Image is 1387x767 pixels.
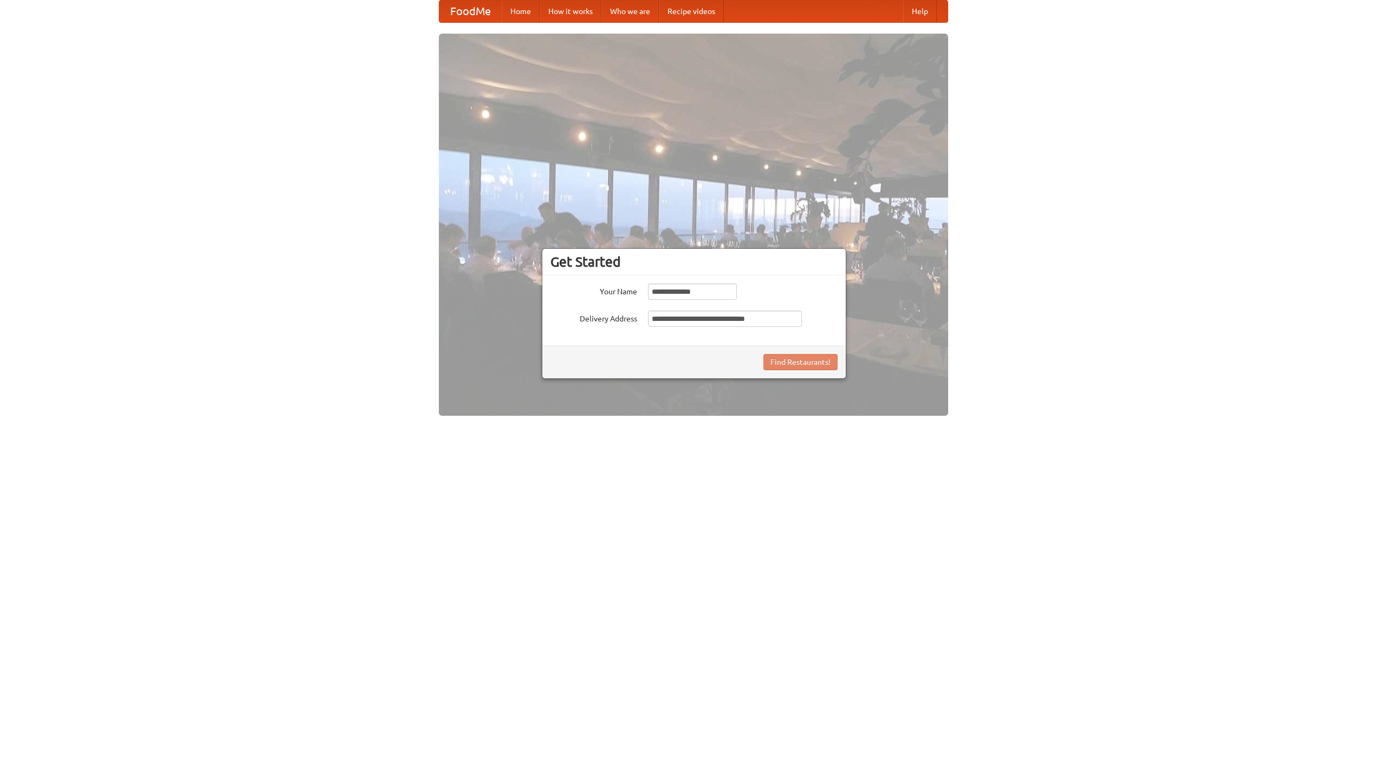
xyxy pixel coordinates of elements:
a: How it works [540,1,601,22]
label: Delivery Address [550,311,637,324]
a: Recipe videos [659,1,724,22]
a: FoodMe [439,1,502,22]
a: Home [502,1,540,22]
button: Find Restaurants! [763,354,838,370]
a: Help [903,1,937,22]
h3: Get Started [550,254,838,270]
label: Your Name [550,283,637,297]
a: Who we are [601,1,659,22]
